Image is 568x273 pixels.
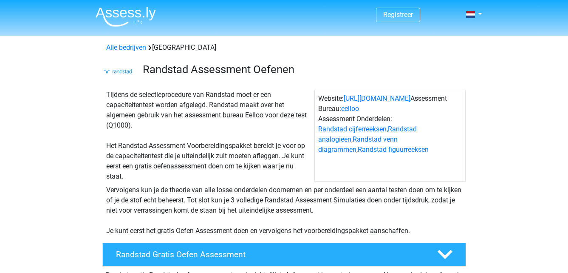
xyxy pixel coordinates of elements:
[383,11,413,19] a: Registreer
[99,243,469,267] a: Randstad Gratis Oefen Assessment
[318,125,387,133] a: Randstad cijferreeksen
[341,105,359,113] a: eelloo
[106,43,146,51] a: Alle bedrijven
[143,63,459,76] h3: Randstad Assessment Oefenen
[344,94,410,102] a: [URL][DOMAIN_NAME]
[103,185,466,236] div: Vervolgens kun je de theorie van alle losse onderdelen doornemen en per onderdeel een aantal test...
[318,125,417,143] a: Randstad analogieen
[318,135,398,154] a: Randstad venn diagrammen
[314,90,466,182] div: Website: Assessment Bureau: Assessment Onderdelen: , , ,
[103,90,314,182] div: Tijdens de selectieprocedure van Randstad moet er een capaciteitentest worden afgelegd. Randstad ...
[116,250,424,259] h4: Randstad Gratis Oefen Assessment
[358,145,429,154] a: Randstad figuurreeksen
[103,43,466,53] div: [GEOGRAPHIC_DATA]
[96,7,156,27] img: Assessly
